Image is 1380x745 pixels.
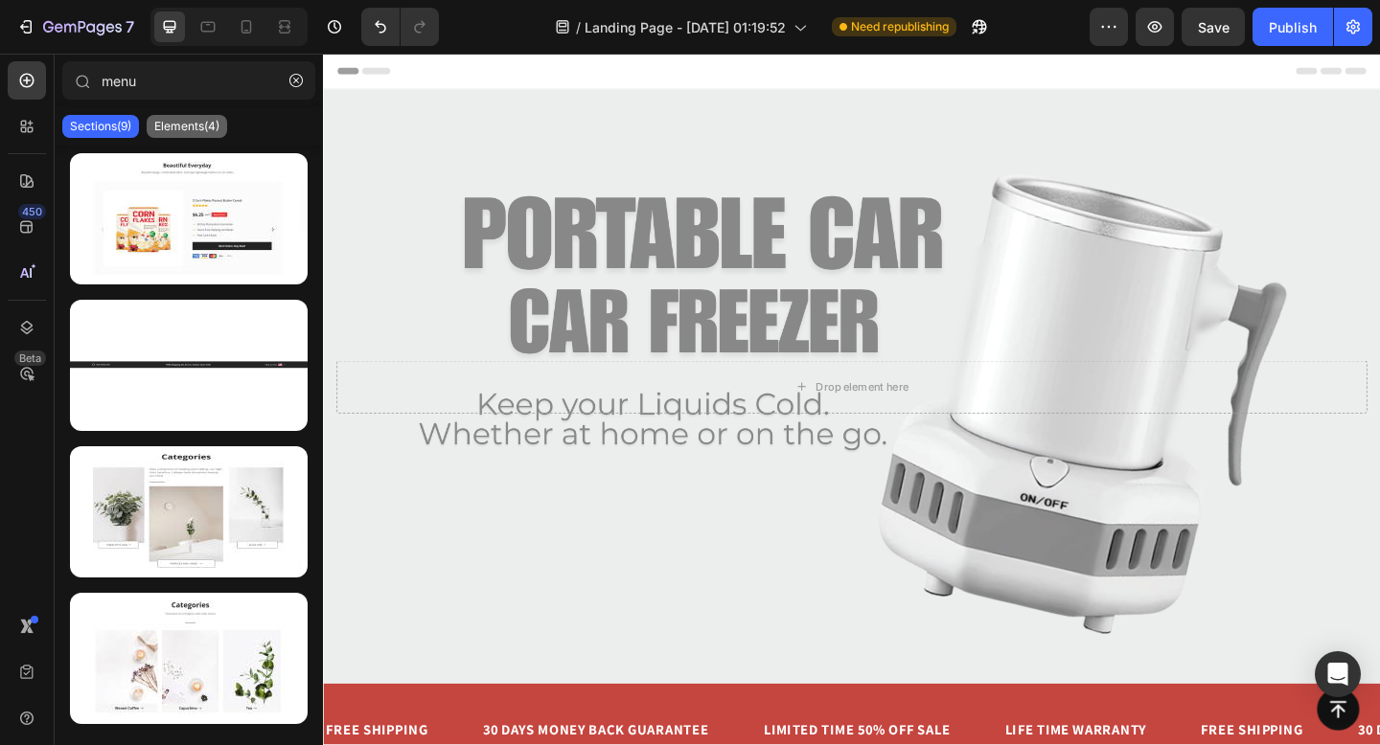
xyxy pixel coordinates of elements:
span: Landing Page - [DATE] 01:19:52 [585,17,786,37]
div: Undo/Redo [361,8,439,46]
span: Need republishing [851,18,949,35]
input: Search Sections & Elements [62,61,315,100]
p: Sections(9) [70,119,131,134]
span: / [576,17,581,37]
div: Drop element here [536,355,637,371]
p: Elements(4) [154,119,219,134]
span: Save [1198,19,1230,35]
p: 7 [126,15,134,38]
div: 450 [18,204,46,219]
button: 7 [8,8,143,46]
button: Publish [1253,8,1333,46]
div: Open Intercom Messenger [1315,651,1361,697]
iframe: Design area [323,54,1380,745]
div: Beta [14,350,46,366]
button: Save [1182,8,1245,46]
div: Publish [1269,17,1317,37]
